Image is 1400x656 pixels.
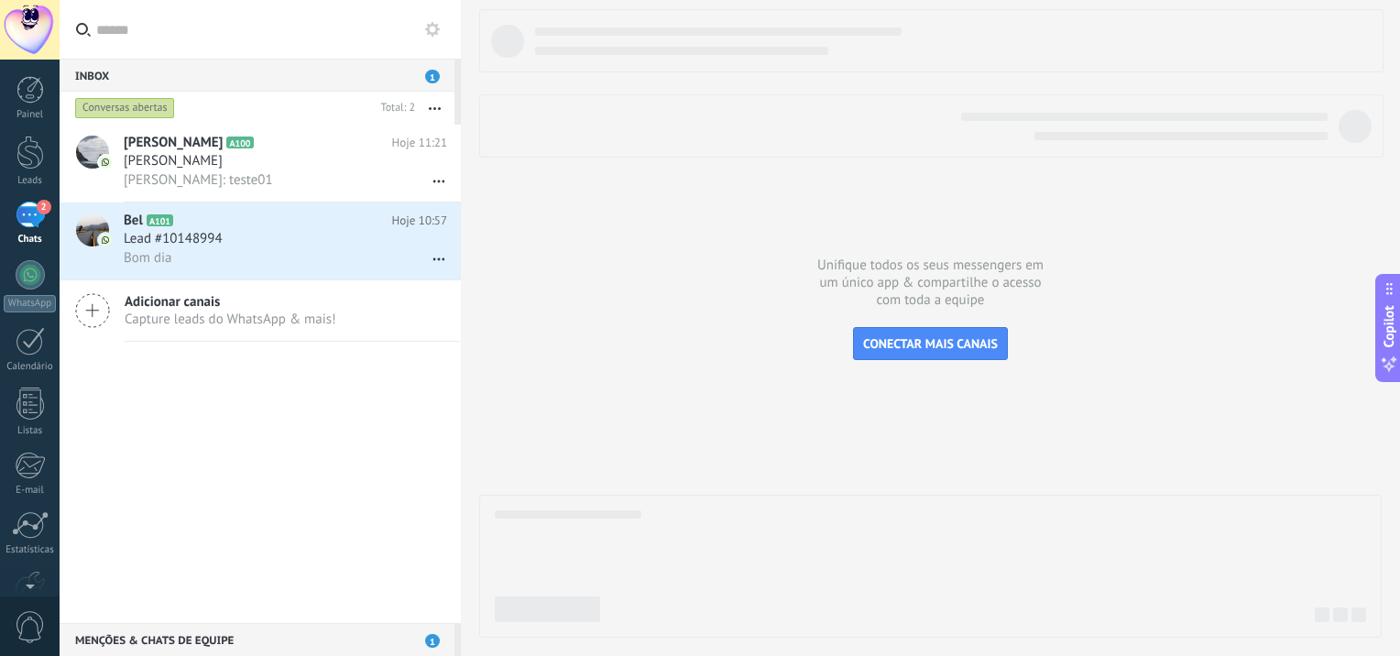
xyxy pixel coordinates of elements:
[99,156,112,169] img: icon
[4,175,57,187] div: Leads
[374,99,415,117] div: Total: 2
[60,202,461,279] a: avatariconBelA101Hoje 10:57Lead #10148994Bom dia
[125,311,336,328] span: Capture leads do WhatsApp & mais!
[60,623,454,656] div: Menções & Chats de equipe
[4,544,57,556] div: Estatísticas
[37,200,51,214] span: 2
[392,134,447,152] span: Hoje 11:21
[4,234,57,246] div: Chats
[853,327,1008,360] button: CONECTAR MAIS CANAIS
[4,109,57,121] div: Painel
[4,485,57,497] div: E-mail
[425,634,440,648] span: 1
[124,212,143,230] span: Bel
[415,92,454,125] button: Mais
[147,214,173,226] span: A101
[4,295,56,312] div: WhatsApp
[60,59,454,92] div: Inbox
[863,335,998,352] span: CONECTAR MAIS CANAIS
[226,137,253,148] span: A100
[425,70,440,83] span: 1
[1380,306,1398,348] span: Copilot
[124,249,172,267] span: Bom dia
[124,134,223,152] span: [PERSON_NAME]
[4,425,57,437] div: Listas
[124,152,223,170] span: [PERSON_NAME]
[124,230,223,248] span: Lead #10148994
[4,361,57,373] div: Calendário
[124,171,273,189] span: [PERSON_NAME]: teste01
[99,234,112,246] img: icon
[392,212,447,230] span: Hoje 10:57
[60,125,461,202] a: avataricon[PERSON_NAME]A100Hoje 11:21[PERSON_NAME][PERSON_NAME]: teste01
[75,97,175,119] div: Conversas abertas
[125,293,336,311] span: Adicionar canais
